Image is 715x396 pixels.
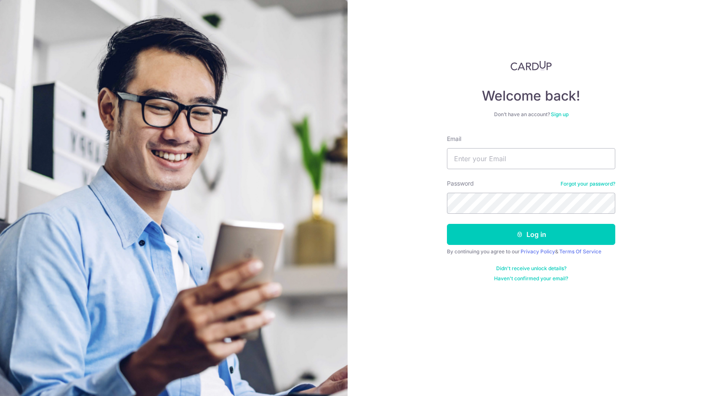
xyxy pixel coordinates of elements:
div: By continuing you agree to our & [447,248,615,255]
label: Password [447,179,474,188]
label: Email [447,135,461,143]
a: Terms Of Service [559,248,601,255]
a: Didn't receive unlock details? [496,265,566,272]
img: CardUp Logo [510,61,552,71]
a: Forgot your password? [561,181,615,187]
h4: Welcome back! [447,88,615,104]
a: Sign up [551,111,569,117]
a: Haven't confirmed your email? [494,275,568,282]
div: Don’t have an account? [447,111,615,118]
input: Enter your Email [447,148,615,169]
a: Privacy Policy [521,248,555,255]
button: Log in [447,224,615,245]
